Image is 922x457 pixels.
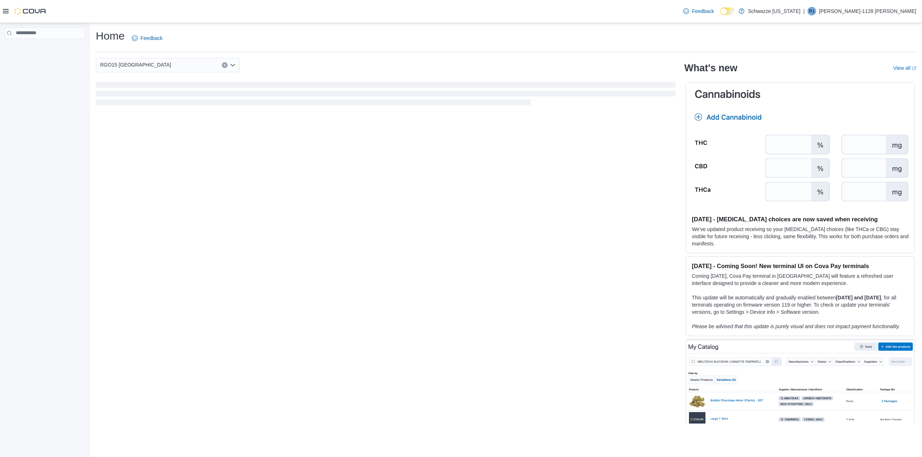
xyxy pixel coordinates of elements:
input: Dark Mode [720,8,735,15]
a: Feedback [680,4,717,18]
a: View allExternal link [893,65,916,71]
p: | [803,7,805,15]
button: Open list of options [230,62,236,68]
span: Feedback [140,35,162,42]
button: Clear input [222,62,228,68]
p: We've updated product receiving so your [MEDICAL_DATA] choices (like THCa or CBG) stay visible fo... [692,226,909,247]
h2: What's new [684,62,737,74]
img: Cova [14,8,47,15]
strong: [DATE] and [DATE] [836,295,881,300]
p: This update will be automatically and gradually enabled between , for all terminals operating on ... [692,294,909,316]
svg: External link [912,66,916,71]
h3: [DATE] - Coming Soon! New terminal UI on Cova Pay terminals [692,262,909,270]
span: RGO15 [GEOGRAPHIC_DATA] [100,60,171,69]
span: Feedback [692,8,714,15]
nav: Complex example [4,40,85,58]
h1: Home [96,29,125,43]
span: R1 [809,7,814,15]
a: Feedback [129,31,165,45]
h3: [DATE] - [MEDICAL_DATA] choices are now saved when receiving [692,216,909,223]
em: Please be advised that this update is purely visual and does not impact payment functionality. [692,323,900,329]
p: Coming [DATE], Cova Pay terminal in [GEOGRAPHIC_DATA] will feature a refreshed user interface des... [692,272,909,287]
p: Schwazze [US_STATE] [748,7,801,15]
div: Rebekah-1128 Castillo [807,7,816,15]
p: [PERSON_NAME]-1128 [PERSON_NAME] [819,7,916,15]
span: Loading [96,83,676,107]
